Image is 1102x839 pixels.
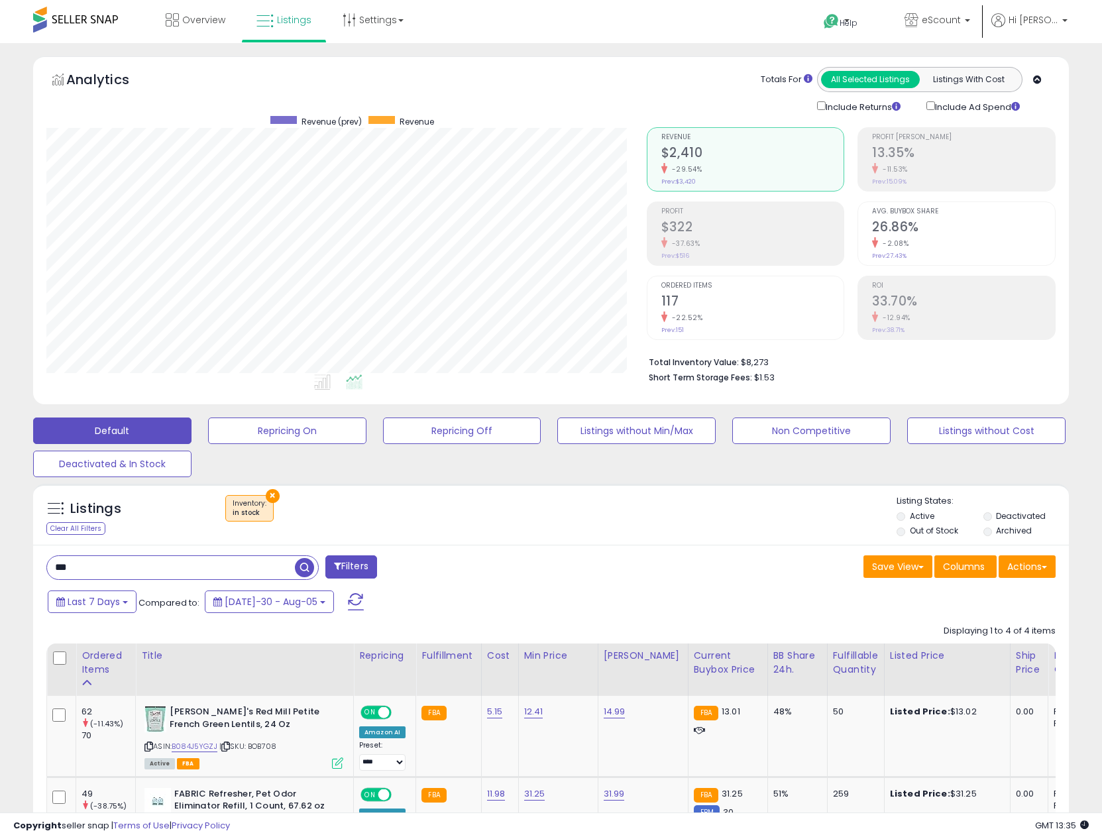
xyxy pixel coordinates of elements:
[649,372,752,383] b: Short Term Storage Fees:
[90,718,123,729] small: (-11.43%)
[661,252,689,260] small: Prev: $516
[872,178,907,186] small: Prev: 15.09%
[872,208,1055,215] span: Avg. Buybox Share
[872,134,1055,141] span: Profit [PERSON_NAME]
[833,649,879,677] div: Fulfillable Quantity
[910,510,934,522] label: Active
[46,522,105,535] div: Clear All Filters
[524,705,543,718] a: 12.41
[833,788,874,800] div: 259
[325,555,377,579] button: Filters
[172,819,230,832] a: Privacy Policy
[144,706,166,732] img: 4112fw42haL._SL40_.jpg
[208,418,366,444] button: Repricing On
[872,294,1055,311] h2: 33.70%
[70,500,121,518] h5: Listings
[661,145,844,163] h2: $2,410
[487,705,503,718] a: 5.15
[944,625,1056,638] div: Displaying 1 to 4 of 4 items
[225,595,317,608] span: [DATE]-30 - Aug-05
[82,730,135,742] div: 70
[916,99,1041,114] div: Include Ad Spend
[233,498,266,518] span: Inventory :
[872,252,907,260] small: Prev: 27.43%
[878,239,909,249] small: -2.08%
[890,705,950,718] b: Listed Price:
[661,282,844,290] span: Ordered Items
[890,788,1000,800] div: $31.25
[694,649,762,677] div: Current Buybox Price
[82,706,135,718] div: 62
[667,313,703,323] small: -22.52%
[277,13,311,27] span: Listings
[604,705,626,718] a: 14.99
[732,418,891,444] button: Non Competitive
[400,116,434,127] span: Revenue
[991,13,1068,43] a: Hi [PERSON_NAME]
[421,649,475,663] div: Fulfillment
[82,788,135,800] div: 49
[943,560,985,573] span: Columns
[872,282,1055,290] span: ROI
[68,595,120,608] span: Last 7 Days
[661,326,684,334] small: Prev: 151
[823,13,840,30] i: Get Help
[1054,649,1102,677] div: Num of Comp.
[722,705,740,718] span: 13.01
[1054,718,1097,730] div: FBM: 3
[359,726,406,738] div: Amazon AI
[182,13,225,27] span: Overview
[487,649,513,663] div: Cost
[82,649,130,677] div: Ordered Items
[661,208,844,215] span: Profit
[390,789,411,800] span: OFF
[13,820,230,832] div: seller snap | |
[667,239,700,249] small: -37.63%
[890,706,1000,718] div: $13.02
[170,706,331,734] b: [PERSON_NAME]'s Red Mill Petite French Green Lentils, 24 Oz
[33,451,192,477] button: Deactivated & In Stock
[219,741,276,752] span: | SKU: BOB708
[604,787,625,801] a: 31.99
[302,116,362,127] span: Revenue (prev)
[661,178,696,186] small: Prev: $3,420
[1016,649,1042,677] div: Ship Price
[205,590,334,613] button: [DATE]-30 - Aug-05
[113,819,170,832] a: Terms of Use
[922,13,961,27] span: eScount
[661,294,844,311] h2: 117
[773,649,822,677] div: BB Share 24h.
[144,758,175,769] span: All listings currently available for purchase on Amazon
[138,596,199,609] span: Compared to:
[907,418,1066,444] button: Listings without Cost
[362,707,378,718] span: ON
[934,555,997,578] button: Columns
[1009,13,1058,27] span: Hi [PERSON_NAME]
[649,353,1046,369] li: $8,273
[177,758,199,769] span: FBA
[141,649,348,663] div: Title
[524,787,545,801] a: 31.25
[359,741,406,771] div: Preset:
[172,741,217,752] a: B084J5YGZJ
[144,788,171,814] img: 31y+Gu967vL._SL40_.jpg
[48,590,137,613] button: Last 7 Days
[872,145,1055,163] h2: 13.35%
[813,3,883,43] a: Help
[872,219,1055,237] h2: 26.86%
[66,70,155,92] h5: Analytics
[863,555,932,578] button: Save View
[174,788,335,828] b: FABRIC Refresher, Pet Odor Eliminator Refill, 1 Count, 67.62 oz (2 pack)
[1035,819,1089,832] span: 2025-08-13 13:35 GMT
[33,418,192,444] button: Default
[362,789,378,800] span: ON
[833,706,874,718] div: 50
[910,525,958,536] label: Out of Stock
[821,71,920,88] button: All Selected Listings
[1054,788,1097,800] div: FBA: 4
[890,787,950,800] b: Listed Price:
[421,706,446,720] small: FBA
[359,649,410,663] div: Repricing
[524,649,592,663] div: Min Price
[807,99,916,114] div: Include Returns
